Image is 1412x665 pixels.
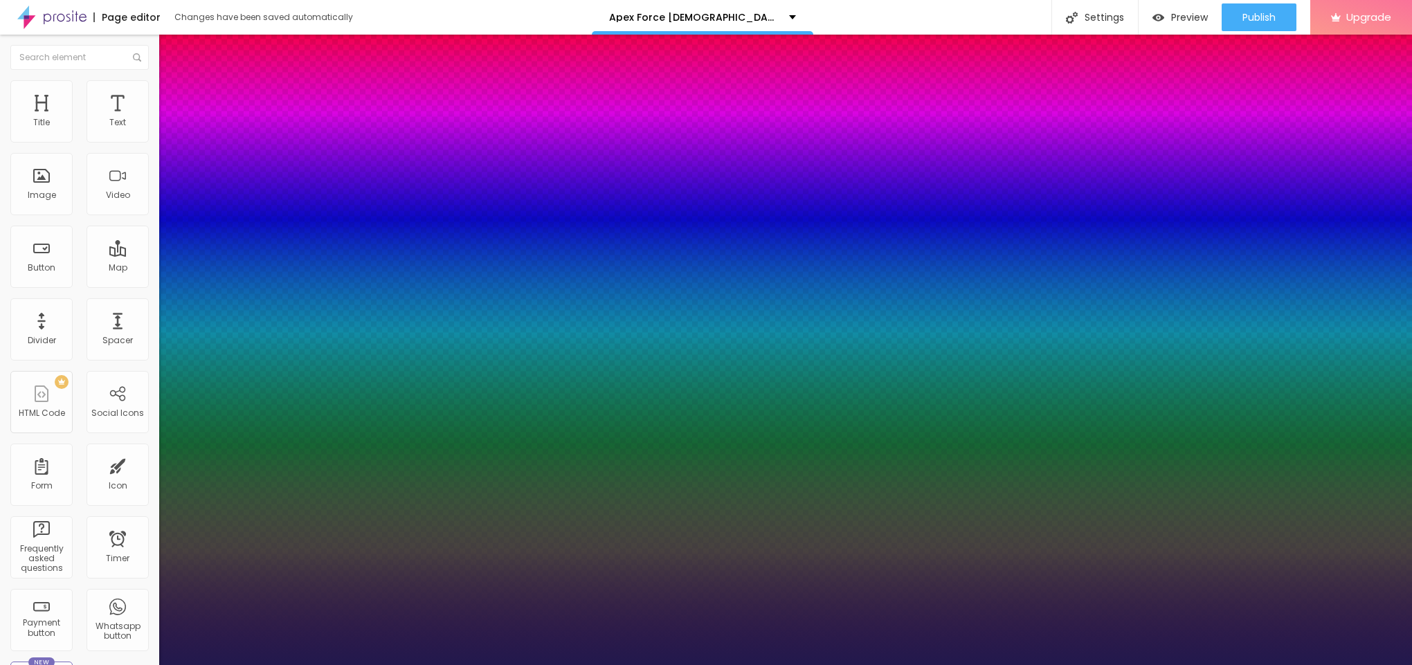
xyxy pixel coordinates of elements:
div: Text [109,118,126,127]
div: Icon [109,481,127,491]
img: view-1.svg [1152,12,1164,24]
div: Form [31,481,53,491]
div: HTML Code [19,408,65,418]
img: Icone [133,53,141,62]
div: Title [33,118,50,127]
div: Image [28,190,56,200]
div: Changes have been saved automatically [174,13,353,21]
div: Timer [106,554,129,563]
span: Preview [1171,12,1208,23]
div: Button [28,263,55,273]
div: Whatsapp button [90,621,145,641]
input: Search element [10,45,149,70]
div: Social Icons [91,408,144,418]
div: Payment button [14,618,69,638]
span: Publish [1242,12,1276,23]
div: Map [109,263,127,273]
button: Preview [1139,3,1222,31]
div: Spacer [102,336,133,345]
div: Page editor [93,12,161,22]
img: Icone [1066,12,1078,24]
p: Apex Force [DEMOGRAPHIC_DATA][MEDICAL_DATA] Review Truth! Must Read Before Buying? [609,12,779,22]
span: Upgrade [1346,11,1391,23]
div: Frequently asked questions [14,544,69,574]
button: Publish [1222,3,1296,31]
div: Video [106,190,130,200]
div: Divider [28,336,56,345]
